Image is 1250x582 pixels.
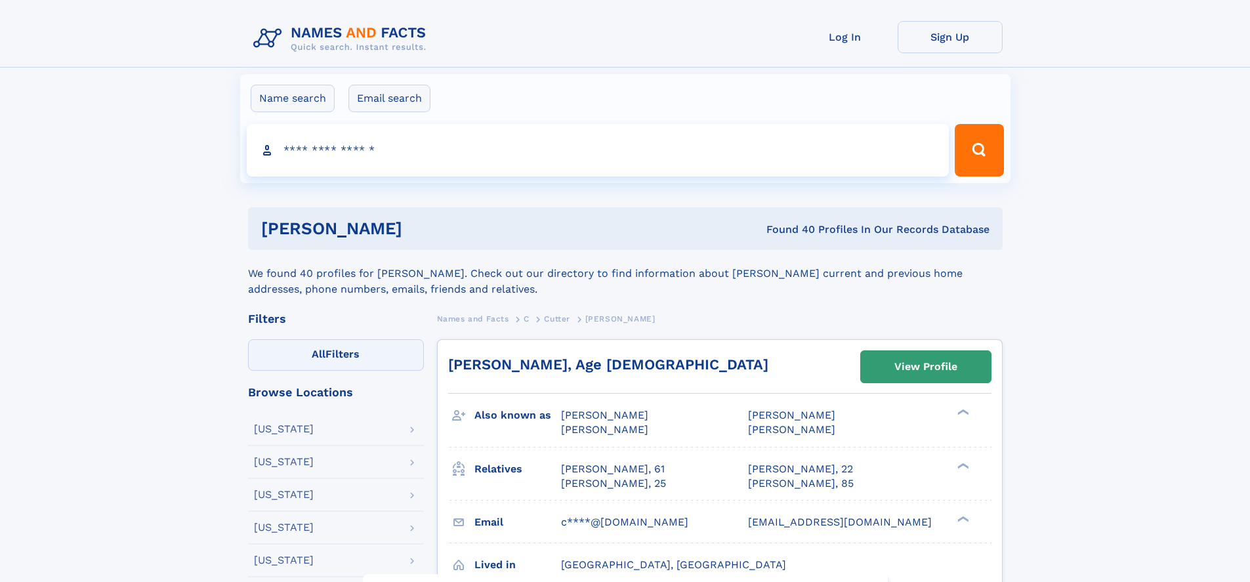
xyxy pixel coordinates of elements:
div: [US_STATE] [254,457,314,467]
a: [PERSON_NAME], 22 [748,462,853,476]
a: View Profile [861,351,991,383]
a: Cutter [544,310,570,327]
div: [US_STATE] [254,489,314,500]
span: [PERSON_NAME] [561,409,648,421]
label: Email search [348,85,430,112]
span: Cutter [544,314,570,323]
label: Filters [248,339,424,371]
div: [US_STATE] [254,555,314,566]
div: ❯ [954,461,970,470]
a: Sign Up [898,21,1003,53]
a: [PERSON_NAME], 85 [748,476,854,491]
a: [PERSON_NAME], 25 [561,476,666,491]
div: ❯ [954,408,970,417]
h3: Also known as [474,404,561,426]
div: ❯ [954,514,970,523]
div: [US_STATE] [254,522,314,533]
span: [EMAIL_ADDRESS][DOMAIN_NAME] [748,516,932,528]
span: C [524,314,530,323]
a: [PERSON_NAME], Age [DEMOGRAPHIC_DATA] [448,356,768,373]
div: Found 40 Profiles In Our Records Database [584,222,990,237]
div: Browse Locations [248,386,424,398]
h3: Lived in [474,554,561,576]
div: We found 40 profiles for [PERSON_NAME]. Check out our directory to find information about [PERSON... [248,250,1003,297]
span: [PERSON_NAME] [748,409,835,421]
a: C [524,310,530,327]
div: Filters [248,313,424,325]
span: [PERSON_NAME] [561,423,648,436]
span: [PERSON_NAME] [748,423,835,436]
img: Logo Names and Facts [248,21,437,56]
span: [GEOGRAPHIC_DATA], [GEOGRAPHIC_DATA] [561,558,786,571]
div: View Profile [894,352,957,382]
a: Names and Facts [437,310,509,327]
input: search input [247,124,949,177]
span: [PERSON_NAME] [585,314,656,323]
h3: Relatives [474,458,561,480]
h1: [PERSON_NAME] [261,220,585,237]
div: [US_STATE] [254,424,314,434]
a: Log In [793,21,898,53]
span: All [312,348,325,360]
h3: Email [474,511,561,533]
button: Search Button [955,124,1003,177]
a: [PERSON_NAME], 61 [561,462,665,476]
label: Name search [251,85,335,112]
